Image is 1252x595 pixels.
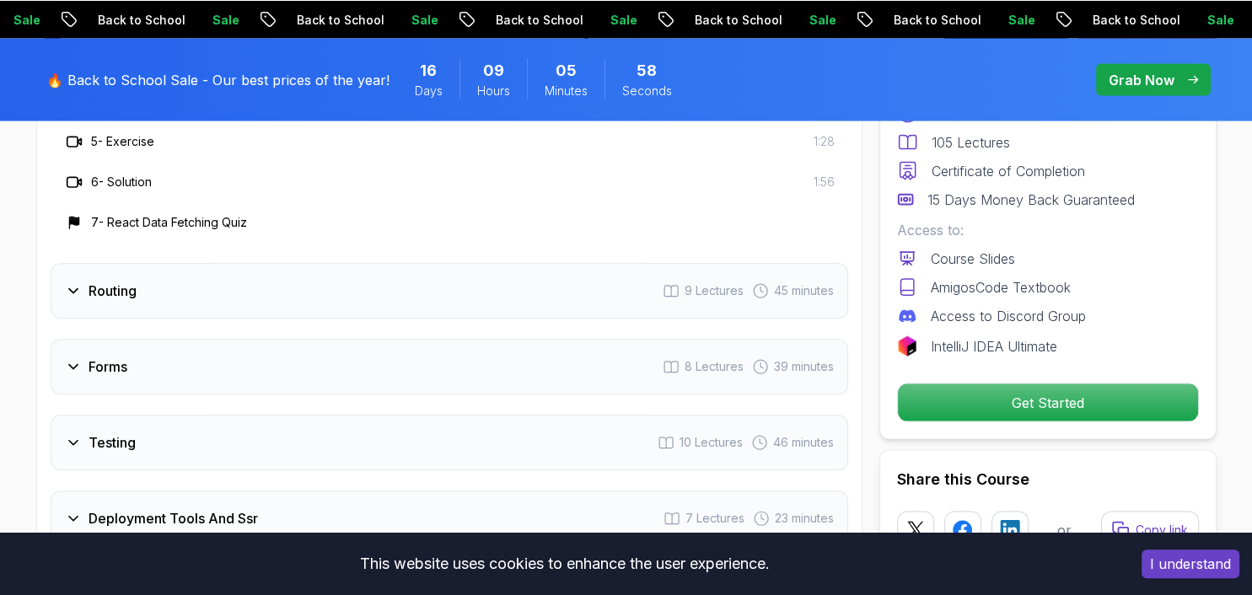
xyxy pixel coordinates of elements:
h3: Testing [89,432,136,453]
button: Get Started [897,383,1199,421]
p: Back to School [30,11,145,28]
span: 1:56 [814,174,835,190]
button: Deployment Tools And Ssr7 Lectures 23 minutes [51,490,848,546]
p: Get Started [898,383,1198,421]
h3: 5 - Exercise [91,133,154,150]
p: Access to: [897,219,1199,239]
p: Certificate of Completion [932,160,1085,180]
p: Course Slides [931,248,1015,268]
span: 45 minutes [774,282,834,299]
span: Minutes [545,82,588,99]
p: Copy link [1136,521,1188,538]
span: 9 Lectures [685,282,744,299]
span: 5 Minutes [556,58,577,82]
p: Sale [742,11,796,28]
button: Routing9 Lectures 45 minutes [51,263,848,319]
p: IntelliJ IDEA Ultimate [931,335,1057,356]
h3: 6 - Solution [91,174,152,190]
button: Testing10 Lectures 46 minutes [51,415,848,470]
span: 10 Lectures [680,434,743,451]
p: Back to School [627,11,742,28]
p: Back to School [428,11,543,28]
span: 46 minutes [773,434,834,451]
p: Back to School [1025,11,1140,28]
p: Back to School [229,11,344,28]
p: or [1057,519,1072,539]
h3: Forms [89,356,127,377]
button: Copy link [1101,511,1199,548]
button: Forms8 Lectures 39 minutes [51,339,848,394]
h3: Deployment Tools And Ssr [89,508,258,528]
h3: 7 - React Data Fetching Quiz [91,214,247,231]
span: 7 Lectures [685,510,744,527]
span: Days [415,82,443,99]
span: Seconds [622,82,672,99]
p: 15 Days Money Back Guaranteed [927,189,1135,209]
p: Sale [941,11,995,28]
h2: Share this Course [897,467,1199,490]
button: Accept cookies [1142,549,1239,578]
p: Sale [543,11,597,28]
p: 🔥 Back to School Sale - Our best prices of the year! [46,69,390,89]
span: 58 Seconds [637,58,657,82]
span: 16 Days [420,58,437,82]
img: jetbrains logo [897,335,917,356]
span: 39 minutes [774,358,834,375]
div: This website uses cookies to enhance the user experience. [13,545,1116,582]
p: Back to School [826,11,941,28]
p: 105 Lectures [932,131,1010,152]
p: Sale [1140,11,1194,28]
span: 1:28 [814,133,835,150]
p: Sale [344,11,398,28]
span: Hours [477,82,510,99]
h3: Routing [89,281,137,301]
span: 23 minutes [775,510,834,527]
span: 8 Lectures [685,358,744,375]
p: Grab Now [1109,69,1174,89]
p: AmigosCode Textbook [931,276,1071,297]
p: Access to Discord Group [931,305,1086,325]
span: 9 Hours [483,58,504,82]
p: Sale [145,11,199,28]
